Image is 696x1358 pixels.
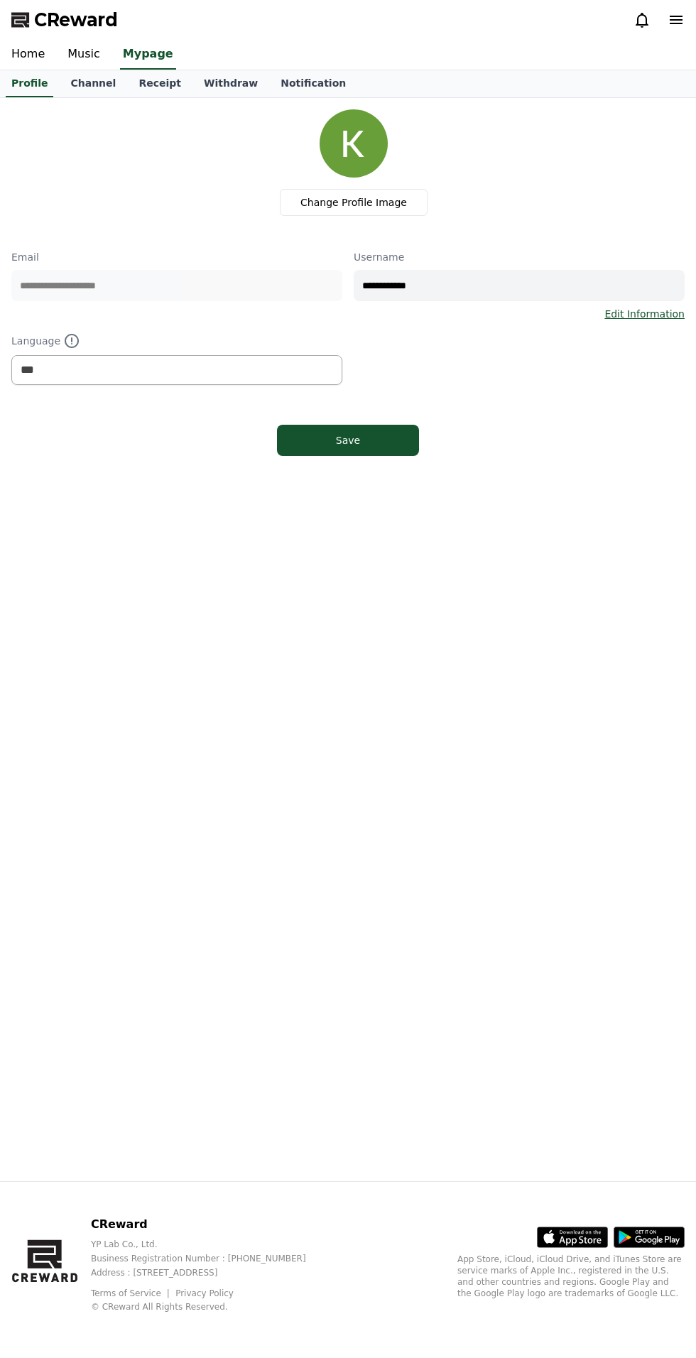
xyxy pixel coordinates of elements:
img: profile_image [320,109,388,178]
button: Save [277,425,419,456]
a: Withdraw [192,70,269,97]
a: Music [56,40,112,70]
p: © CReward All Rights Reserved. [91,1301,329,1313]
p: Business Registration Number : [PHONE_NUMBER] [91,1253,329,1264]
p: Language [11,332,342,349]
a: Receipt [127,70,192,97]
a: Channel [59,70,127,97]
a: Edit Information [604,307,685,321]
p: App Store, iCloud, iCloud Drive, and iTunes Store are service marks of Apple Inc., registered in ... [457,1254,685,1299]
p: CReward [91,1216,329,1233]
a: Notification [269,70,357,97]
p: Address : [STREET_ADDRESS] [91,1267,329,1278]
span: CReward [34,9,118,31]
p: Username [354,250,685,264]
a: Terms of Service [91,1288,172,1298]
label: Change Profile Image [280,189,428,216]
a: Privacy Policy [175,1288,234,1298]
div: Save [305,433,391,447]
a: Profile [6,70,53,97]
p: YP Lab Co., Ltd. [91,1239,329,1250]
a: CReward [11,9,118,31]
a: Mypage [120,40,176,70]
p: Email [11,250,342,264]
